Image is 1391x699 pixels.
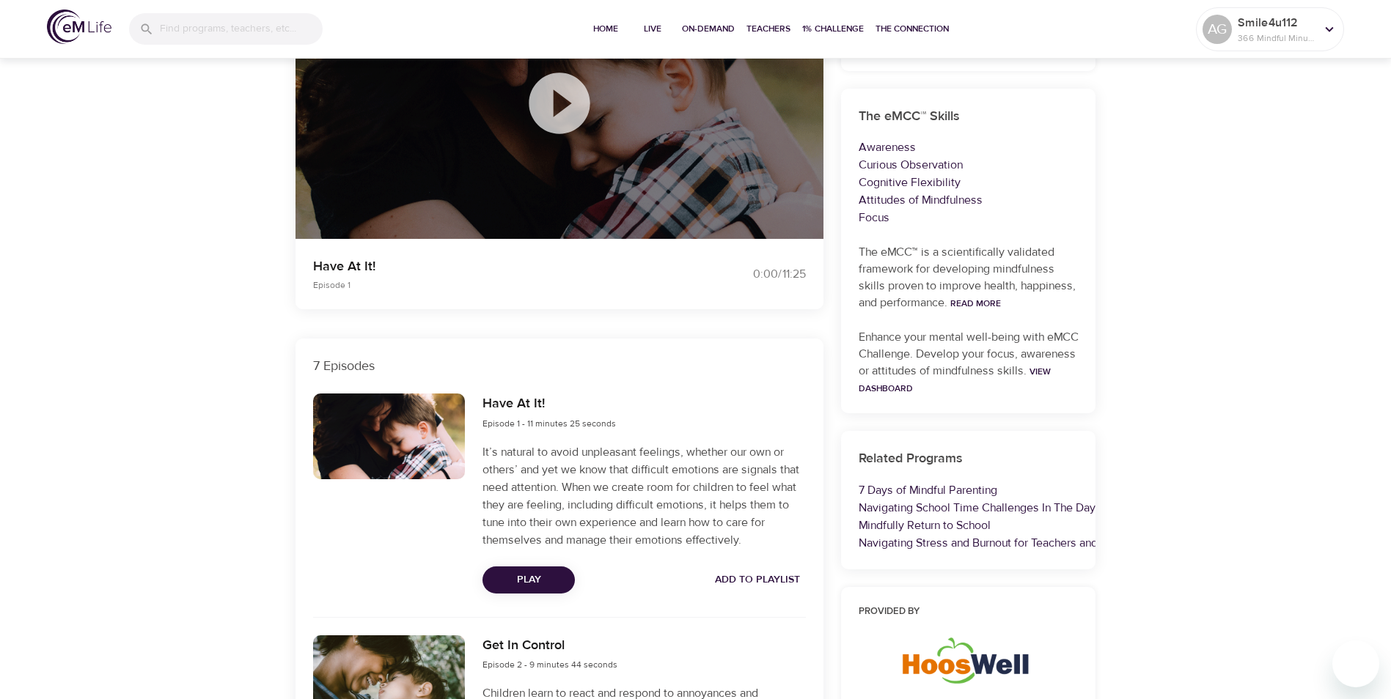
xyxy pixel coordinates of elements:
[859,483,997,498] a: 7 Days of Mindful Parenting
[859,500,1147,515] a: Navigating School Time Challenges In The Days Of Delta
[859,536,1161,550] a: Navigating Stress and Burnout for Teachers and School Staff
[746,21,790,37] span: Teachers
[859,209,1079,226] p: Focus
[482,635,617,657] h6: Get In Control
[859,366,1051,394] a: View Dashboard
[160,13,323,45] input: Find programs, teachers, etc...
[313,278,678,292] p: Episode 1
[709,566,806,593] button: Add to Playlist
[482,443,805,549] p: It’s natural to avoid unpleasant feelings, whether our own or others’ and yet we know that diffic...
[900,632,1038,687] img: HoosWell-Logo-2.19%20500X200%20px.png
[682,21,735,37] span: On-Demand
[859,156,1079,174] p: Curious Observation
[494,571,563,589] span: Play
[1238,14,1315,32] p: Smile4u112
[859,329,1079,396] p: Enhance your mental well-being with eMCC Challenge. Develop your focus, awareness or attitudes of...
[950,297,1001,309] a: Read More
[313,356,806,376] p: 7 Episodes
[859,191,1079,209] p: Attitudes of Mindfulness
[1332,640,1379,687] iframe: Button to launch messaging window
[859,518,991,533] a: Mindfully Return to School
[482,659,617,670] span: Episode 2 - 9 minutes 44 seconds
[482,418,616,429] span: Episode 1 - 11 minutes 25 seconds
[635,21,670,37] span: Live
[1203,15,1232,44] div: AG
[313,256,678,276] p: Have At It!
[482,566,575,593] button: Play
[47,10,111,44] img: logo
[859,138,1079,156] p: Awareness
[859,174,1079,191] p: Cognitive Flexibility
[482,393,616,415] h6: Have At It!
[859,106,1079,127] h6: The eMCC™ Skills
[1238,32,1315,45] p: 366 Mindful Minutes
[588,21,623,37] span: Home
[859,604,1079,620] h6: Provided by
[696,266,806,283] div: 0:00 / 11:25
[802,21,864,37] span: 1% Challenge
[876,21,949,37] span: The Connection
[715,571,800,589] span: Add to Playlist
[859,244,1079,311] p: The eMCC™ is a scientifically validated framework for developing mindfulness skills proven to imp...
[859,448,1079,470] h6: Related Programs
